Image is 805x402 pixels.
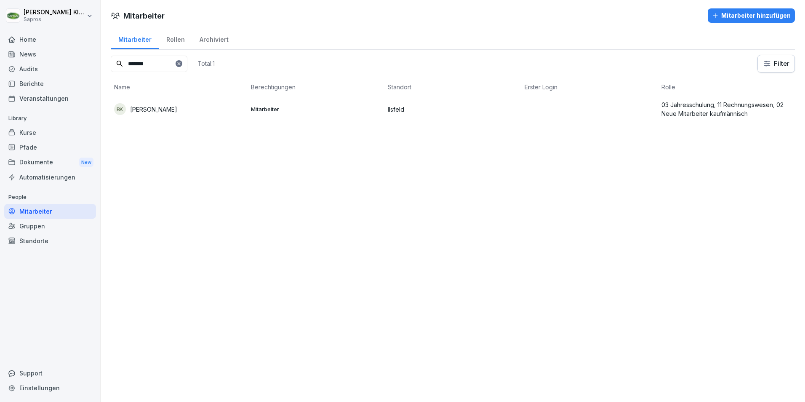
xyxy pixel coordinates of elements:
a: Home [4,32,96,47]
p: Mitarbeiter [251,105,381,113]
a: Automatisierungen [4,170,96,185]
th: Name [111,79,248,95]
a: DokumenteNew [4,155,96,170]
a: Pfade [4,140,96,155]
p: Total: 1 [197,59,215,67]
p: Sapros [24,16,85,22]
p: People [4,190,96,204]
a: Einstellungen [4,381,96,395]
th: Standort [384,79,521,95]
a: Standorte [4,233,96,248]
div: Filter [763,59,789,68]
div: BK [114,103,126,115]
a: Mitarbeiter [111,28,159,49]
a: Rollen [159,28,192,49]
p: Ilsfeld [388,105,518,114]
th: Erster Login [521,79,658,95]
a: Kurse [4,125,96,140]
button: Mitarbeiter hinzufügen [708,8,795,23]
h1: Mitarbeiter [123,10,165,21]
p: 03 Jahresschulung, 11 Rechnungswesen, 02 Neue Mitarbeiter kaufmännisch [661,100,792,118]
a: Audits [4,62,96,76]
a: Gruppen [4,219,96,233]
p: [PERSON_NAME] [130,105,177,114]
div: Support [4,366,96,381]
a: News [4,47,96,62]
a: Archiviert [192,28,236,49]
div: Dokumente [4,155,96,170]
div: New [79,158,93,167]
button: Filter [758,55,794,72]
div: Mitarbeiter hinzufügen [712,11,791,20]
a: Berichte [4,76,96,91]
p: [PERSON_NAME] Kleinbeck [24,9,85,16]
th: Berechtigungen [248,79,384,95]
p: Library [4,112,96,125]
a: Mitarbeiter [4,204,96,219]
th: Rolle [658,79,795,95]
a: Veranstaltungen [4,91,96,106]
